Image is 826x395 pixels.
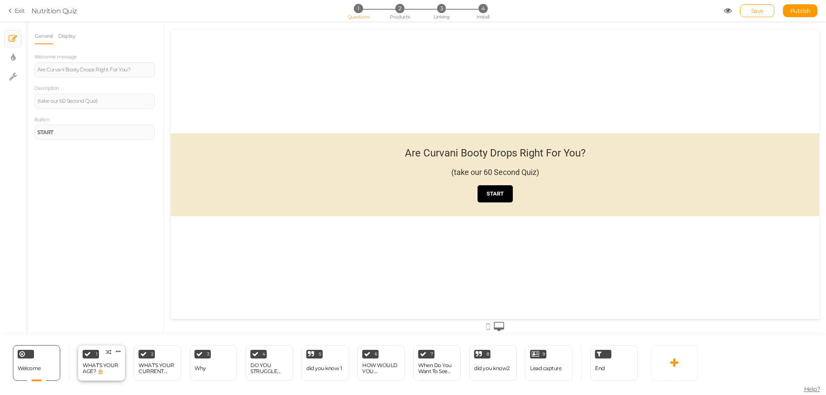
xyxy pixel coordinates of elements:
span: Install [477,14,489,20]
div: 2 WHAT'S YOUR CURRENT WEIGHT? ⚖️ [134,345,181,381]
div: (take our 60 Second Quiz) [280,138,368,147]
div: End [590,345,638,381]
span: Questions [348,14,370,20]
div: Welcome [13,345,60,381]
div: 3 Why [190,345,237,381]
div: WHAT'S YOUR AGE? 🎂 [83,362,120,374]
span: 2 [151,352,154,356]
span: 4 [478,4,487,13]
div: 5 did you know 1 [302,345,349,381]
li: 4 Install [463,4,503,13]
span: 1 [354,4,363,13]
span: Linking [434,14,449,20]
label: Welcome message [34,54,77,60]
a: Exit [9,6,25,15]
div: Are Curvani Booty Drops Right For You? [234,117,415,129]
strong: START [316,160,333,167]
span: Publish [790,7,811,14]
div: 8 did you know2 [469,345,517,381]
div: Nutrition Quiz [31,6,77,16]
div: Save [740,4,774,17]
span: Products [390,14,410,20]
span: Welcome [18,365,41,371]
span: 8 [487,352,489,356]
span: 2 [395,4,404,13]
li: 2 Products [380,4,420,13]
div: Lead capture [530,365,561,371]
div: HOW WOULD YOU DESCRIBE YOUR LIFESTYLE? [362,362,400,374]
span: End [595,365,605,371]
li: 3 Linking [422,4,462,13]
strong: START [37,129,53,135]
span: 7 [431,352,433,356]
div: When Do You Want To See Results? [418,362,456,374]
div: did you know2 [474,365,510,371]
span: 9 [542,352,545,356]
span: 4 [262,352,265,356]
li: 1 Questions [338,4,378,13]
div: 6 HOW WOULD YOU DESCRIBE YOUR LIFESTYLE? [358,345,405,381]
span: 3 [437,4,446,13]
label: Button [34,117,49,123]
div: (take our 60 Second Quiz) [37,98,152,104]
div: 7 When Do You Want To See Results? [413,345,461,381]
div: 1 WHAT'S YOUR AGE? 🎂 [78,345,125,381]
div: 4 DO YOU STRUGGLE WITH... 😔💭 [246,345,293,381]
div: WHAT'S YOUR CURRENT WEIGHT? ⚖️ [139,362,176,374]
div: DO YOU STRUGGLE WITH... 😔💭 [250,362,288,374]
span: 5 [319,352,321,356]
div: did you know 1 [306,365,342,371]
span: Help? [804,385,820,393]
span: Save [751,7,764,14]
div: Are Curvani Booty Drops Right For You? [37,67,152,72]
span: 3 [207,352,210,356]
span: 6 [375,352,377,356]
label: Description [34,86,59,92]
a: Display [58,28,76,44]
div: 9 Lead capture [525,345,573,381]
a: General [34,28,53,44]
div: Why [194,365,206,371]
span: 1 [96,352,98,356]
